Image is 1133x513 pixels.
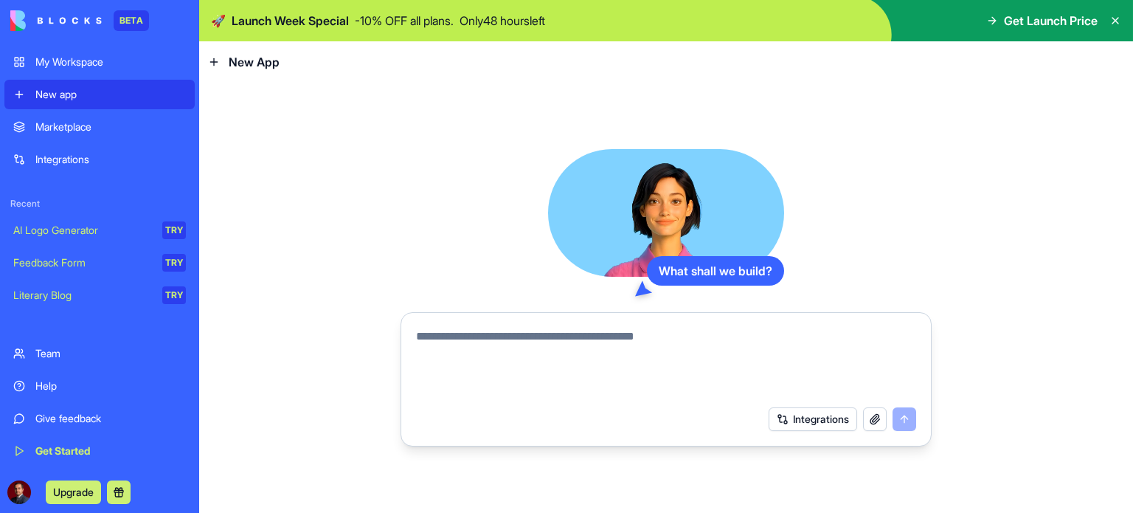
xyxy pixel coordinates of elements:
[162,254,186,272] div: TRY
[35,120,186,134] div: Marketplace
[35,152,186,167] div: Integrations
[162,221,186,239] div: TRY
[4,339,195,368] a: Team
[46,481,101,504] button: Upgrade
[4,404,195,433] a: Give feedback
[35,346,186,361] div: Team
[769,407,857,431] button: Integrations
[114,10,149,31] div: BETA
[232,12,349,30] span: Launch Week Special
[4,216,195,245] a: AI Logo GeneratorTRY
[647,256,784,286] div: What shall we build?
[211,12,226,30] span: 🚀
[35,87,186,102] div: New app
[4,145,195,174] a: Integrations
[35,411,186,426] div: Give feedback
[460,12,545,30] p: Only 48 hours left
[46,484,101,499] a: Upgrade
[13,223,152,238] div: AI Logo Generator
[10,10,102,31] img: logo
[4,198,195,210] span: Recent
[4,280,195,310] a: Literary BlogTRY
[229,53,280,71] span: New App
[4,47,195,77] a: My Workspace
[4,371,195,401] a: Help
[10,10,149,31] a: BETA
[35,55,186,69] div: My Workspace
[4,112,195,142] a: Marketplace
[13,255,152,270] div: Feedback Form
[355,12,454,30] p: - 10 % OFF all plans.
[4,248,195,278] a: Feedback FormTRY
[162,286,186,304] div: TRY
[4,80,195,109] a: New app
[4,436,195,466] a: Get Started
[35,444,186,458] div: Get Started
[1004,12,1098,30] span: Get Launch Price
[35,379,186,393] div: Help
[13,288,152,303] div: Literary Blog
[7,481,31,504] img: ACg8ocINoYdK_ibi3jZ1gUT0sorXmioPehULF50kp9gMghmlY-mlB32B=s96-c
